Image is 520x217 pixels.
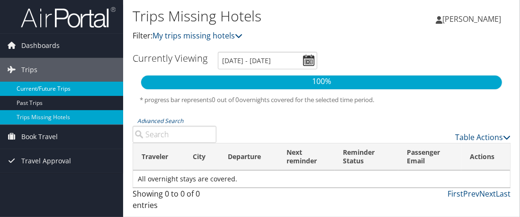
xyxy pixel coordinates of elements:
span: Trips [21,58,37,82]
span: Book Travel [21,125,58,149]
span: Travel Approval [21,149,71,173]
th: Actions [461,143,510,170]
span: 0 out of 0 [212,95,239,104]
img: airportal-logo.png [21,6,116,28]
th: Next reminder [278,143,335,170]
h1: Trips Missing Hotels [133,6,385,26]
span: [PERSON_NAME] [442,14,501,24]
td: All overnight stays are covered. [133,170,510,188]
th: Reminder Status [335,143,399,170]
h5: * progress bar represents overnights covered for the selected time period. [140,95,503,104]
a: First [448,189,463,199]
div: Showing 0 to 0 of 0 entries [133,188,216,216]
a: [PERSON_NAME] [436,5,511,33]
a: Table Actions [455,132,511,142]
th: Passenger Email: activate to sort column ascending [398,143,461,170]
th: Departure: activate to sort column descending [219,143,278,170]
p: Filter: [133,30,385,42]
span: Dashboards [21,34,60,57]
input: Advanced Search [133,126,216,143]
a: Advanced Search [137,117,183,125]
h3: Currently Viewing [133,52,207,65]
p: 100% [141,75,502,88]
a: Last [496,189,511,199]
th: City: activate to sort column ascending [184,143,219,170]
a: Next [479,189,496,199]
th: Traveler: activate to sort column ascending [133,143,184,170]
a: Prev [463,189,479,199]
input: [DATE] - [DATE] [218,52,317,69]
a: My trips missing hotels [152,30,242,41]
